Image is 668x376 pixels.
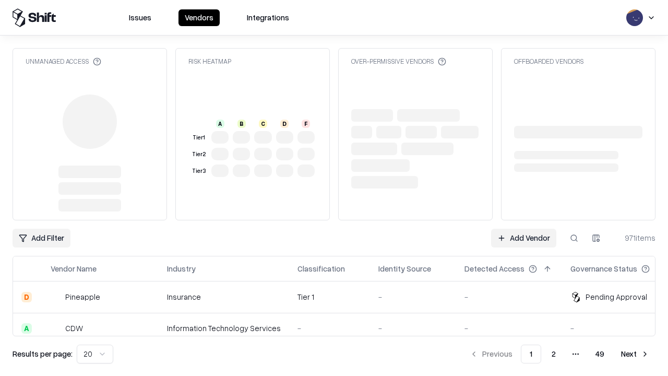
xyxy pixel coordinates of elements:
[21,292,32,302] div: D
[378,263,431,274] div: Identity Source
[21,323,32,334] div: A
[464,291,554,302] div: -
[241,9,295,26] button: Integrations
[51,292,61,302] img: Pineapple
[351,57,446,66] div: Over-Permissive Vendors
[13,348,73,359] p: Results per page:
[188,57,231,66] div: Risk Heatmap
[51,323,61,334] img: CDW
[190,133,207,142] div: Tier 1
[167,291,281,302] div: Insurance
[237,120,246,128] div: B
[614,232,655,243] div: 971 items
[464,323,554,334] div: -
[13,229,70,248] button: Add Filter
[615,345,655,363] button: Next
[491,229,556,248] a: Add Vendor
[570,263,637,274] div: Governance Status
[65,291,100,302] div: Pineapple
[297,323,362,334] div: -
[378,291,448,302] div: -
[216,120,224,128] div: A
[190,150,207,159] div: Tier 2
[167,323,281,334] div: Information Technology Services
[570,323,666,334] div: -
[259,120,267,128] div: C
[51,263,97,274] div: Vendor Name
[178,9,220,26] button: Vendors
[463,345,655,363] nav: pagination
[65,323,83,334] div: CDW
[297,291,362,302] div: Tier 1
[190,167,207,175] div: Tier 3
[464,263,524,274] div: Detected Access
[123,9,158,26] button: Issues
[586,291,647,302] div: Pending Approval
[514,57,583,66] div: Offboarded Vendors
[302,120,310,128] div: F
[297,263,345,274] div: Classification
[378,323,448,334] div: -
[280,120,289,128] div: D
[543,345,564,363] button: 2
[587,345,613,363] button: 49
[521,345,541,363] button: 1
[167,263,196,274] div: Industry
[26,57,101,66] div: Unmanaged Access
